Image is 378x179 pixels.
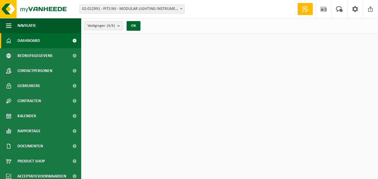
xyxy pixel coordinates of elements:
[17,154,45,169] span: Product Shop
[17,63,52,78] span: Contactpersonen
[17,78,40,93] span: Gebruikers
[17,48,53,63] span: Bedrijfsgegevens
[79,5,185,14] span: 02-012991 - PITS NV - MODULAR LIGHTING INSTRUMENTS - RUMBEKE
[17,33,40,48] span: Dashboard
[107,24,115,28] count: (4/4)
[84,21,123,30] button: Vestigingen(4/4)
[17,93,41,108] span: Contracten
[17,108,36,124] span: Kalender
[17,124,41,139] span: Rapportage
[127,21,140,31] button: OK
[80,5,184,13] span: 02-012991 - PITS NV - MODULAR LIGHTING INSTRUMENTS - RUMBEKE
[17,18,36,33] span: Navigatie
[88,21,115,30] span: Vestigingen
[17,139,43,154] span: Documenten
